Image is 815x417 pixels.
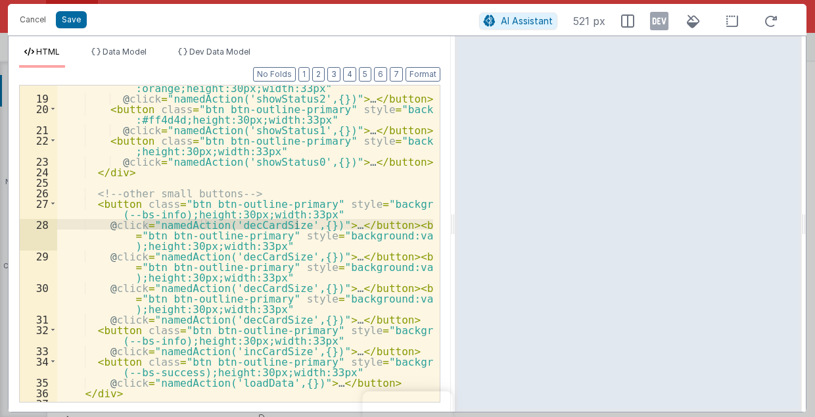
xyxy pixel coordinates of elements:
[390,67,403,82] button: 7
[20,314,57,324] div: 31
[406,67,440,82] button: Format
[20,103,57,124] div: 20
[20,166,57,177] div: 24
[20,356,57,377] div: 34
[253,67,296,82] button: No Folds
[20,282,57,314] div: 30
[20,398,57,408] div: 37
[20,324,57,345] div: 32
[20,177,57,187] div: 25
[20,187,57,198] div: 26
[501,15,553,26] span: AI Assistant
[312,67,325,82] button: 2
[573,13,605,29] span: 521 px
[20,156,57,166] div: 23
[374,67,387,82] button: 6
[20,93,57,103] div: 19
[20,124,57,135] div: 21
[56,11,87,28] button: Save
[20,135,57,156] div: 22
[20,387,57,398] div: 36
[343,67,356,82] button: 4
[103,47,147,57] span: Data Model
[20,198,57,219] div: 27
[189,47,250,57] span: Dev Data Model
[359,67,371,82] button: 5
[327,67,340,82] button: 3
[13,11,53,29] button: Cancel
[20,345,57,356] div: 33
[298,67,310,82] button: 1
[36,47,60,57] span: HTML
[20,219,57,251] div: 28
[479,12,557,30] button: AI Assistant
[20,251,57,282] div: 29
[20,377,57,387] div: 35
